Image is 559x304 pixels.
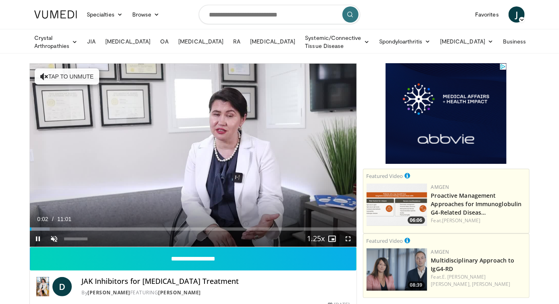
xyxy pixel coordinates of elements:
a: 06:06 [367,184,427,226]
img: 04ce378e-5681-464e-a54a-15375da35326.png.150x105_q85_crop-smart_upscale.png [367,248,427,291]
a: 08:39 [367,248,427,291]
small: Featured Video [367,172,403,180]
a: Multidisciplinary Approach to IgG4-RD [431,256,515,273]
a: Browse [127,6,165,23]
a: Crystal Arthropathies [29,34,82,50]
span: 11:01 [57,216,71,222]
div: Progress Bar [30,227,357,231]
button: Enable picture-in-picture mode [324,231,340,247]
iframe: Advertisement [386,63,507,164]
a: Amgen [431,248,449,255]
a: Amgen [431,184,449,190]
span: 08:39 [408,281,425,289]
a: Specialties [82,6,127,23]
span: / [52,216,54,222]
a: D [52,277,72,296]
a: J [509,6,525,23]
a: E. [PERSON_NAME] [PERSON_NAME], [431,273,486,287]
a: Spondyloarthritis [374,33,435,50]
div: Feat. [431,217,526,224]
a: [MEDICAL_DATA] [100,33,155,50]
button: Fullscreen [340,231,357,247]
div: Volume Level [64,238,87,240]
a: Systemic/Connective Tissue Disease [300,34,374,50]
button: Unmute [46,231,62,247]
img: b07e8bac-fd62-4609-bac4-e65b7a485b7c.png.150x105_q85_crop-smart_upscale.png [367,184,427,226]
input: Search topics, interventions [199,5,360,24]
video-js: Video Player [30,64,357,247]
a: JIA [82,33,100,50]
div: Feat. [431,273,526,288]
a: [PERSON_NAME] [442,217,480,224]
div: By FEATURING [81,289,350,296]
span: 06:06 [408,217,425,224]
a: [MEDICAL_DATA] [173,33,228,50]
button: Tap to unmute [35,68,99,85]
button: Pause [30,231,46,247]
small: Featured Video [367,237,403,244]
h4: JAK Inhibitors for [MEDICAL_DATA] Treatment [81,277,350,286]
button: Playback Rate [308,231,324,247]
a: [MEDICAL_DATA] [435,33,498,50]
a: Favorites [470,6,504,23]
img: VuMedi Logo [34,10,77,19]
a: Proactive Management Approaches for Immunoglobulin G4-Related Diseas… [431,192,522,216]
a: [PERSON_NAME] [158,289,201,296]
img: Dr. Diana Girnita [36,277,49,296]
a: [PERSON_NAME] [88,289,130,296]
a: OA [155,33,173,50]
span: 0:02 [37,216,48,222]
a: RA [228,33,245,50]
a: [PERSON_NAME] [472,281,510,287]
a: [MEDICAL_DATA] [245,33,300,50]
a: Business [498,33,539,50]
